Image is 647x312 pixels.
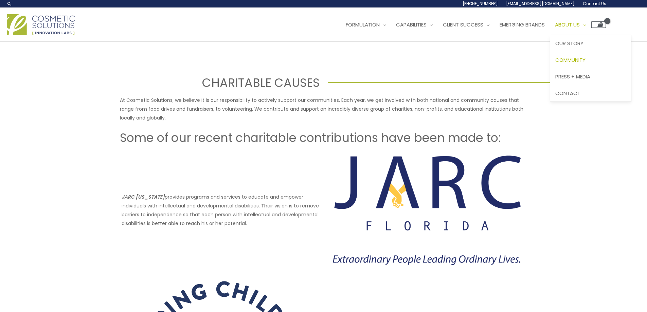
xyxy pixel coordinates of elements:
span: About Us [555,21,580,28]
span: Capabilities [396,21,427,28]
a: Community [550,52,631,69]
a: About Us [550,15,591,35]
span: Contact Us [583,1,606,6]
a: Press + Media [550,68,631,85]
span: [EMAIL_ADDRESS][DOMAIN_NAME] [506,1,575,6]
img: Cosmetic Solutions Logo [7,14,75,35]
nav: Site Navigation [336,15,606,35]
a: View Shopping Cart, empty [591,21,606,28]
span: Press + Media [555,73,590,80]
span: Client Success [443,21,483,28]
span: Contact [555,90,580,97]
a: Contact [550,85,631,102]
a: Capabilities [391,15,438,35]
a: Emerging Brands [495,15,550,35]
span: Emerging Brands [500,21,545,28]
a: Formulation [341,15,391,35]
img: Charitable Causes JARC Florida Logo [328,154,526,267]
span: Community [555,56,586,63]
p: At Cosmetic Solutions, we believe it is our responsibility to actively support our communities. E... [120,96,527,122]
span: Our Story [555,40,583,47]
strong: JARC [US_STATE] [122,194,165,200]
a: Search icon link [7,1,12,6]
h1: CHARITABLE CAUSES [42,74,320,91]
a: Client Success [438,15,495,35]
h2: Some of our recent charitable contributions have been made to: [120,130,527,146]
a: Our Story [550,35,631,52]
p: provides programs and services to educate and empower individuals with intellectual and developme... [122,192,320,228]
span: [PHONE_NUMBER] [463,1,498,6]
span: Formulation [346,21,380,28]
